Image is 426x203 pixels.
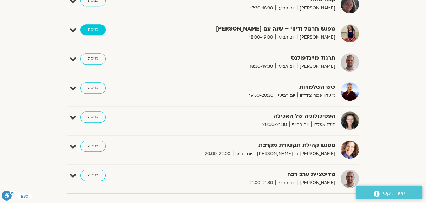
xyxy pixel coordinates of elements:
[80,111,106,123] a: כניסה
[297,34,335,41] span: [PERSON_NAME]
[275,34,297,41] span: יום רביעי
[247,92,276,99] span: 19:30-20:30
[247,179,275,187] span: 21:00-21:30
[248,5,275,12] span: 17:30-18:30
[80,53,106,65] a: כניסה
[275,179,297,187] span: יום רביעי
[297,5,335,12] span: [PERSON_NAME]
[233,150,255,157] span: יום רביעי
[202,150,233,157] span: 20:00-22:00
[311,121,335,128] span: הילה אפללו
[275,63,297,70] span: יום רביעי
[163,141,335,150] strong: מפגש קהילת תקשורת מקרבת
[163,82,335,92] strong: שש השלמויות
[247,63,275,70] span: 18:30-19:30
[163,170,335,179] strong: מדיטציית ערב רכה
[297,92,335,99] span: מועדון פמה צ'ודרון
[275,5,297,12] span: יום רביעי
[260,121,289,128] span: 20:00-21:30
[276,92,297,99] span: יום רביעי
[297,179,335,187] span: [PERSON_NAME]
[356,186,422,199] a: יצירת קשר
[80,141,106,152] a: כניסה
[80,24,106,35] a: כניסה
[289,121,311,128] span: יום רביעי
[380,189,405,198] span: יצירת קשר
[163,53,335,63] strong: תרגול מיינדפולנס
[163,24,335,34] strong: מפגש תרגול וליווי – שנה עם [PERSON_NAME]
[297,63,335,70] span: [PERSON_NAME]
[163,111,335,121] strong: הפסיכולוגיה של האכילה
[80,170,106,181] a: כניסה
[255,150,335,157] span: [PERSON_NAME] בן [PERSON_NAME]
[80,82,106,94] a: כניסה
[247,34,275,41] span: 18:00-19:00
